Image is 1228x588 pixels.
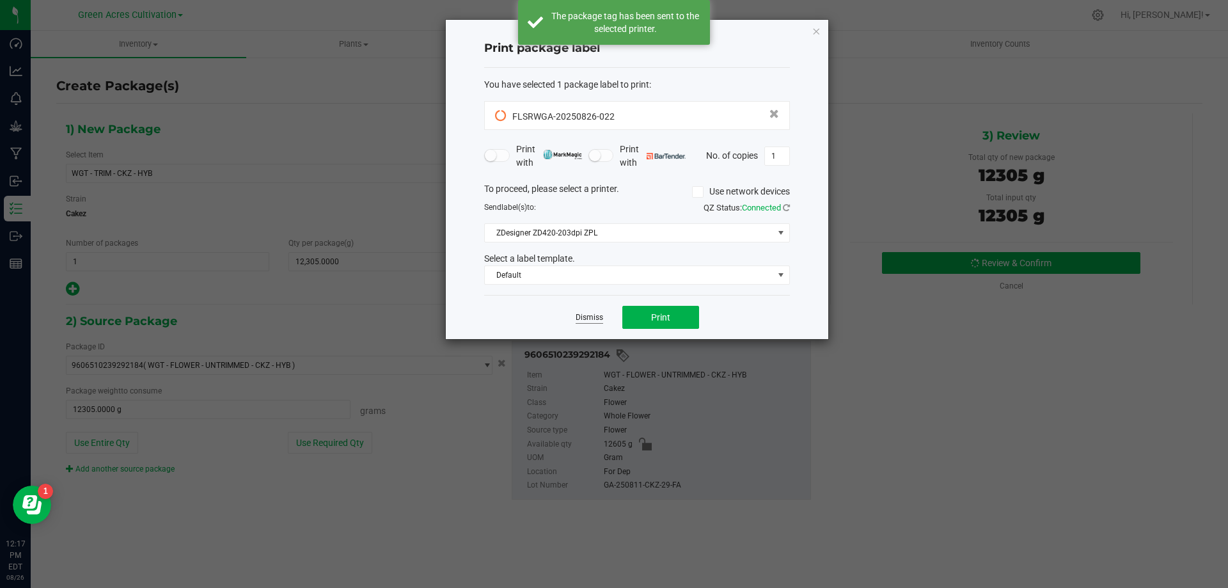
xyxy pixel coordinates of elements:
[485,266,773,284] span: Default
[495,109,509,122] span: Pending Sync
[13,486,51,524] iframe: Resource center
[484,40,790,57] h4: Print package label
[475,252,799,266] div: Select a label template.
[647,153,686,159] img: bartender.png
[622,306,699,329] button: Print
[550,10,700,35] div: The package tag has been sent to the selected printer.
[512,111,615,122] span: FLSRWGA-20250826-022
[484,79,649,90] span: You have selected 1 package label to print
[484,78,790,91] div: :
[576,312,603,323] a: Dismiss
[485,224,773,242] span: ZDesigner ZD420-203dpi ZPL
[543,150,582,159] img: mark_magic_cybra.png
[501,203,527,212] span: label(s)
[651,312,670,322] span: Print
[516,143,582,170] span: Print with
[692,185,790,198] label: Use network devices
[706,150,758,160] span: No. of copies
[484,203,536,212] span: Send to:
[620,143,686,170] span: Print with
[475,182,799,202] div: To proceed, please select a printer.
[742,203,781,212] span: Connected
[38,484,53,499] iframe: Resource center unread badge
[704,203,790,212] span: QZ Status:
